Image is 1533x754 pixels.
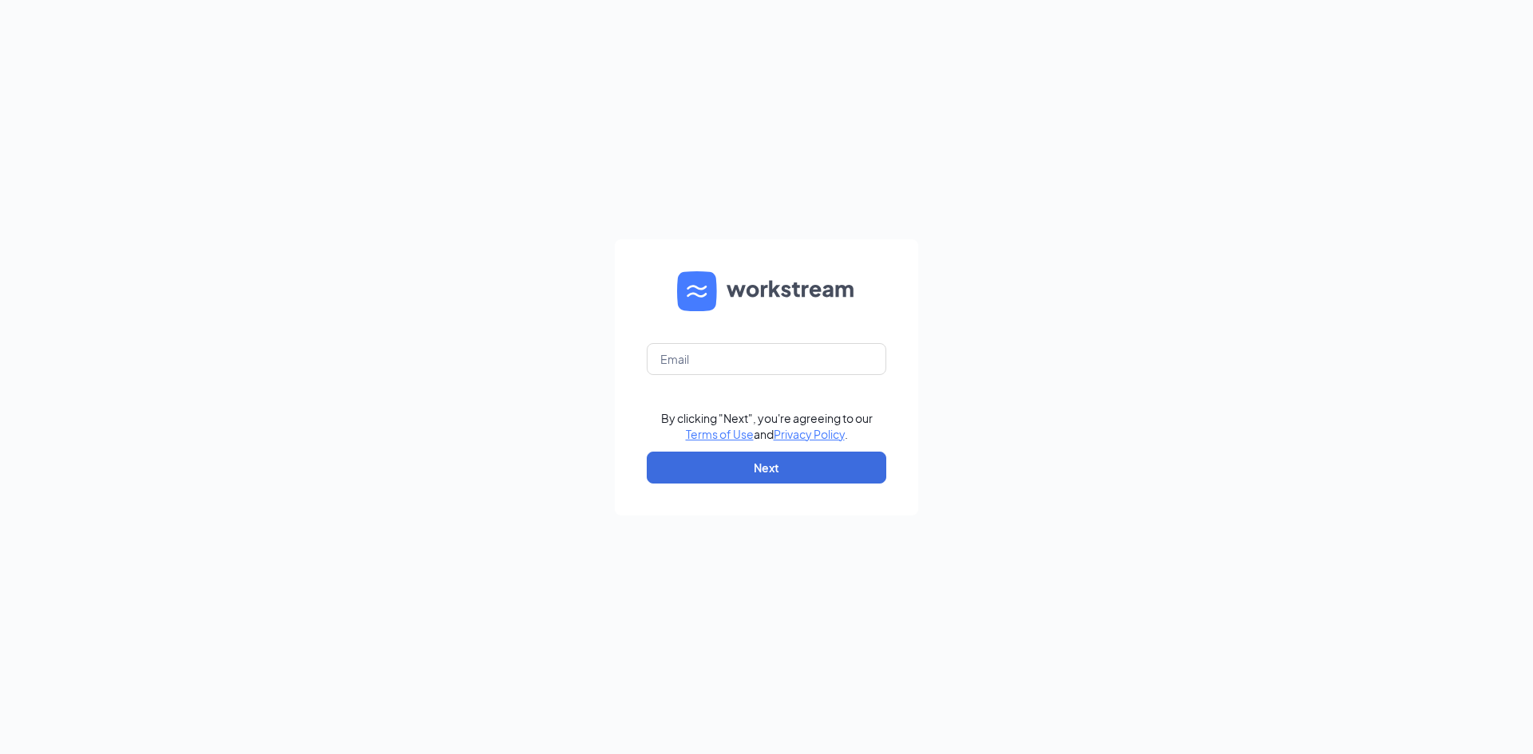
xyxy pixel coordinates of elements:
button: Next [647,452,886,484]
input: Email [647,343,886,375]
a: Privacy Policy [774,427,845,441]
div: By clicking "Next", you're agreeing to our and . [661,410,873,442]
a: Terms of Use [686,427,754,441]
img: WS logo and Workstream text [677,271,856,311]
